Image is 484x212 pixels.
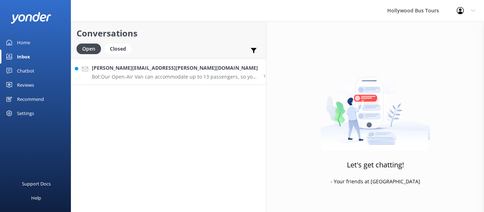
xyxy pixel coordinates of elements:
[321,62,430,150] img: artwork of a man stealing a conversation from at giant smartphone
[17,64,34,78] div: Chatbot
[22,177,51,191] div: Support Docs
[17,106,34,120] div: Settings
[11,12,51,24] img: yonder-white-logo.png
[77,45,105,52] a: Open
[331,178,420,185] p: - Your friends at [GEOGRAPHIC_DATA]
[77,44,101,54] div: Open
[263,73,272,79] span: Sep 03 2025 04:50pm (UTC -07:00) America/Tijuana
[17,92,44,106] div: Recommend
[17,50,30,64] div: Inbox
[105,45,135,52] a: Closed
[105,44,131,54] div: Closed
[71,58,266,85] a: [PERSON_NAME][EMAIL_ADDRESS][PERSON_NAME][DOMAIN_NAME]Bot:Our Open-Air Van can accommodate up to ...
[347,159,404,171] h3: Let's get chatting!
[77,27,261,40] h2: Conversations
[17,35,30,50] div: Home
[92,74,258,80] p: Bot: Our Open-Air Van can accommodate up to 13 passengers, so your group of 10 people can be acco...
[31,191,41,205] div: Help
[17,78,34,92] div: Reviews
[92,64,258,72] h4: [PERSON_NAME][EMAIL_ADDRESS][PERSON_NAME][DOMAIN_NAME]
